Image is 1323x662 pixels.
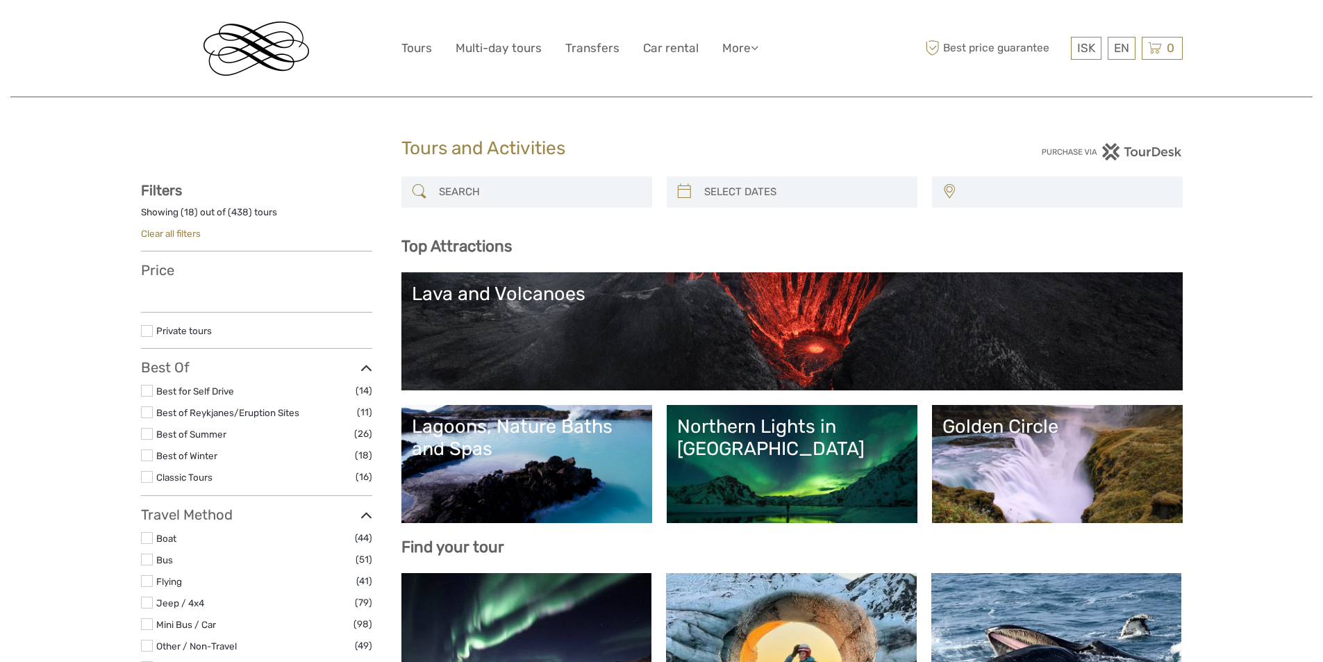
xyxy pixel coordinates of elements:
div: Showing ( ) out of ( ) tours [141,206,372,227]
a: Private tours [156,325,212,336]
div: Northern Lights in [GEOGRAPHIC_DATA] [677,415,907,461]
a: Northern Lights in [GEOGRAPHIC_DATA] [677,415,907,513]
a: Tours [401,38,432,58]
a: Clear all filters [141,228,201,239]
a: Other / Non-Travel [156,640,237,652]
a: Transfers [565,38,619,58]
a: Boat [156,533,176,544]
a: Bus [156,554,173,565]
span: (26) [354,426,372,442]
b: Find your tour [401,538,504,556]
img: Reykjavik Residence [203,22,309,76]
h3: Price [141,262,372,279]
span: (79) [355,595,372,611]
span: (98) [353,616,372,632]
div: Golden Circle [942,415,1172,438]
h3: Best Of [141,359,372,376]
span: (41) [356,573,372,589]
a: Classic Tours [156,472,213,483]
a: Car rental [643,38,699,58]
span: (51) [356,552,372,568]
div: Lagoons, Nature Baths and Spas [412,415,642,461]
input: SEARCH [433,180,645,204]
a: Lava and Volcanoes [412,283,1172,380]
label: 438 [231,206,249,219]
a: Best for Self Drive [156,386,234,397]
a: Lagoons, Nature Baths and Spas [412,415,642,513]
a: Best of Winter [156,450,217,461]
span: 0 [1165,41,1176,55]
span: (16) [356,469,372,485]
img: PurchaseViaTourDesk.png [1041,143,1182,160]
input: SELECT DATES [699,180,910,204]
h3: Travel Method [141,506,372,523]
a: Flying [156,576,182,587]
div: EN [1108,37,1135,60]
span: (18) [355,447,372,463]
h1: Tours and Activities [401,138,922,160]
a: Jeep / 4x4 [156,597,204,609]
a: More [722,38,758,58]
a: Best of Reykjanes/Eruption Sites [156,407,299,418]
span: (14) [356,383,372,399]
a: Best of Summer [156,429,226,440]
span: ISK [1077,41,1095,55]
div: Lava and Volcanoes [412,283,1172,305]
a: Golden Circle [942,415,1172,513]
b: Top Attractions [401,237,512,256]
span: (44) [355,530,372,546]
span: (49) [355,638,372,654]
a: Multi-day tours [456,38,542,58]
span: Best price guarantee [922,37,1067,60]
label: 18 [184,206,194,219]
a: Mini Bus / Car [156,619,216,630]
strong: Filters [141,182,182,199]
span: (11) [357,404,372,420]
